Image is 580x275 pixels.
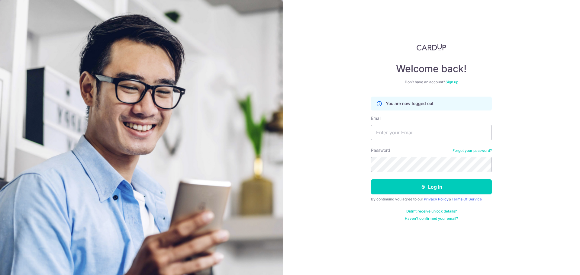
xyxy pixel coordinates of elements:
[417,43,446,51] img: CardUp Logo
[424,197,449,201] a: Privacy Policy
[406,209,457,214] a: Didn't receive unlock details?
[371,197,492,202] div: By continuing you agree to our &
[371,80,492,85] div: Don’t have an account?
[386,101,433,107] p: You are now logged out
[371,63,492,75] h4: Welcome back!
[371,179,492,194] button: Log in
[453,148,492,153] a: Forgot your password?
[371,147,390,153] label: Password
[446,80,458,84] a: Sign up
[405,216,458,221] a: Haven't confirmed your email?
[371,115,381,121] label: Email
[371,125,492,140] input: Enter your Email
[452,197,482,201] a: Terms Of Service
